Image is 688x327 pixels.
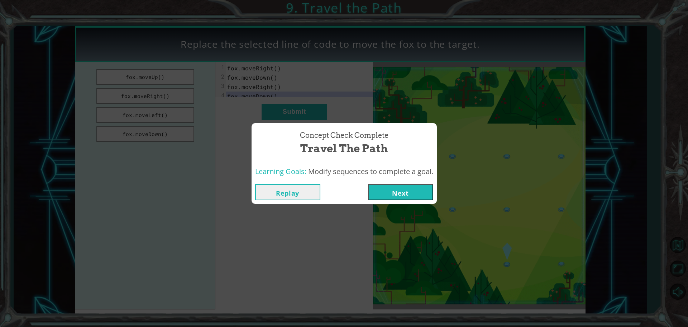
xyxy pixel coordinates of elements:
[308,167,433,176] span: Modify sequences to complete a goal.
[255,184,320,200] button: Replay
[300,130,388,141] span: Concept Check Complete
[368,184,433,200] button: Next
[255,167,306,176] span: Learning Goals:
[300,141,388,156] span: Travel the Path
